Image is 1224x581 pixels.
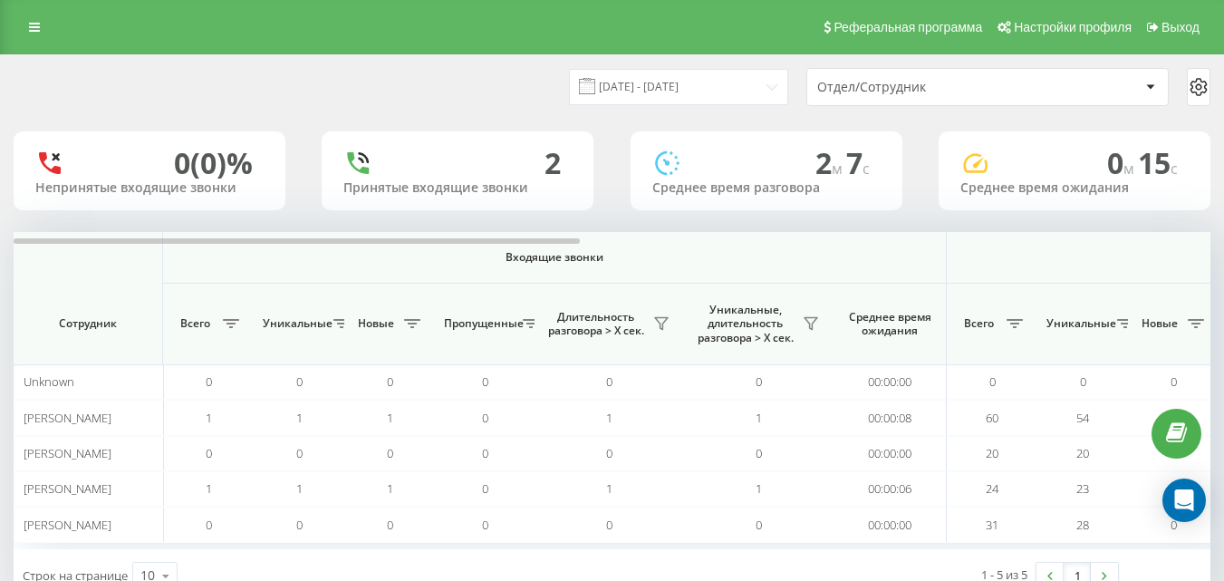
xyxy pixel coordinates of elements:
[1123,159,1138,179] span: м
[1076,410,1089,426] span: 54
[834,471,947,507] td: 00:00:06
[956,316,1001,331] span: Всего
[206,445,212,461] span: 0
[693,303,797,345] span: Уникальные, длительность разговора > Х сек.
[606,480,612,497] span: 1
[387,445,393,461] span: 0
[1076,517,1089,533] span: 28
[1076,445,1089,461] span: 20
[756,410,762,426] span: 1
[24,373,74,390] span: Unknown
[482,410,488,426] span: 0
[834,436,947,471] td: 00:00:00
[834,400,947,435] td: 00:00:08
[756,480,762,497] span: 1
[1171,373,1177,390] span: 0
[846,143,870,182] span: 7
[24,480,111,497] span: [PERSON_NAME]
[606,517,612,533] span: 0
[756,517,762,533] span: 0
[544,310,648,338] span: Длительность разговора > Х сек.
[606,373,612,390] span: 0
[545,146,561,180] div: 2
[847,310,932,338] span: Среднее время ожидания
[296,410,303,426] span: 1
[174,146,253,180] div: 0 (0)%
[482,373,488,390] span: 0
[834,20,982,34] span: Реферальная программа
[986,517,998,533] span: 31
[296,517,303,533] span: 0
[832,159,846,179] span: м
[24,517,111,533] span: [PERSON_NAME]
[353,316,399,331] span: Новые
[1014,20,1132,34] span: Настройки профиля
[343,180,572,196] div: Принятые входящие звонки
[863,159,870,179] span: c
[815,143,846,182] span: 2
[606,445,612,461] span: 0
[24,410,111,426] span: [PERSON_NAME]
[263,316,328,331] span: Уникальные
[296,480,303,497] span: 1
[24,445,111,461] span: [PERSON_NAME]
[206,373,212,390] span: 0
[387,373,393,390] span: 0
[482,480,488,497] span: 0
[206,517,212,533] span: 0
[1046,316,1112,331] span: Уникальные
[1107,143,1138,182] span: 0
[206,480,212,497] span: 1
[1171,517,1177,533] span: 0
[296,445,303,461] span: 0
[1076,480,1089,497] span: 23
[960,180,1189,196] div: Среднее время ожидания
[834,507,947,542] td: 00:00:00
[817,80,1034,95] div: Отдел/Сотрудник
[482,445,488,461] span: 0
[296,373,303,390] span: 0
[387,517,393,533] span: 0
[1080,373,1086,390] span: 0
[1171,159,1178,179] span: c
[756,373,762,390] span: 0
[482,517,488,533] span: 0
[172,316,217,331] span: Всего
[387,410,393,426] span: 1
[210,250,899,265] span: Входящие звонки
[652,180,881,196] div: Среднее время разговора
[444,316,517,331] span: Пропущенные
[29,316,147,331] span: Сотрудник
[986,480,998,497] span: 24
[1162,479,1206,522] div: Open Intercom Messenger
[986,410,998,426] span: 60
[1161,20,1200,34] span: Выход
[1138,143,1178,182] span: 15
[756,445,762,461] span: 0
[606,410,612,426] span: 1
[206,410,212,426] span: 1
[986,445,998,461] span: 20
[989,373,996,390] span: 0
[1137,316,1182,331] span: Новые
[387,480,393,497] span: 1
[834,364,947,400] td: 00:00:00
[35,180,264,196] div: Непринятые входящие звонки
